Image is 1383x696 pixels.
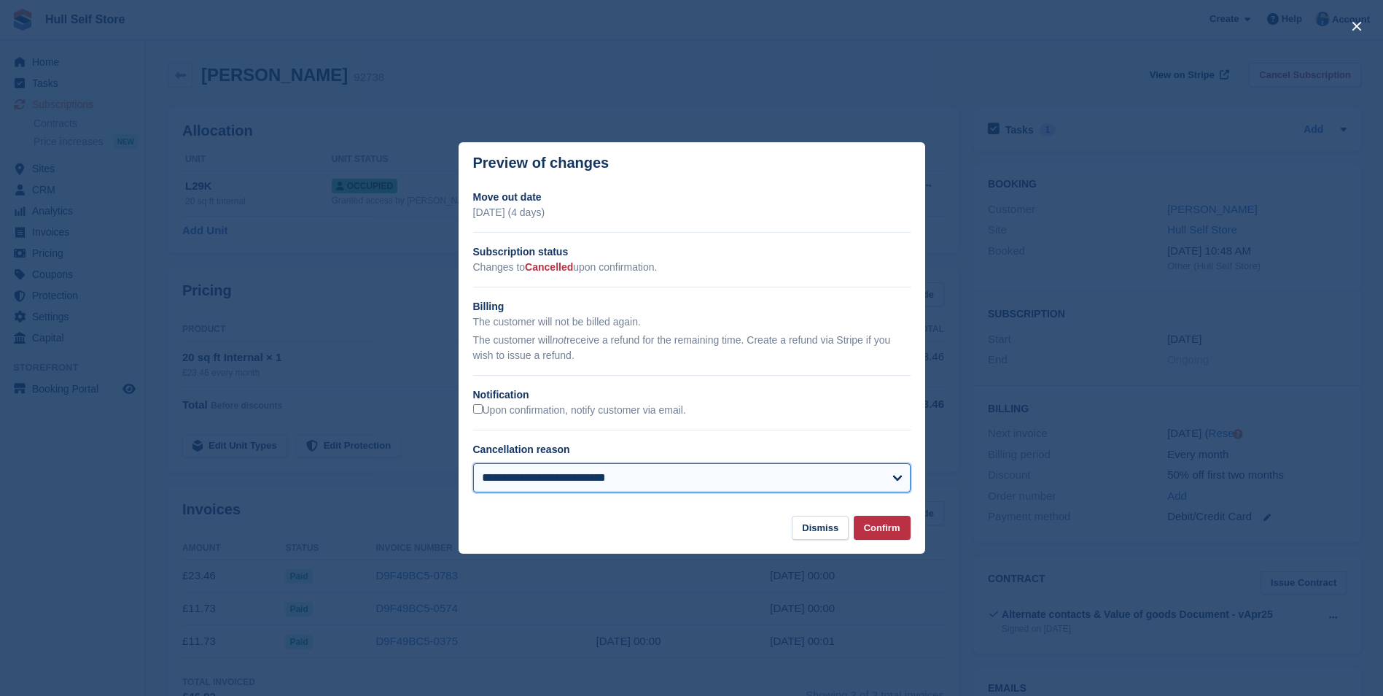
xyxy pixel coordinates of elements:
h2: Billing [473,299,911,314]
span: Cancelled [525,261,573,273]
p: Changes to upon confirmation. [473,260,911,275]
button: close [1345,15,1368,38]
h2: Move out date [473,190,911,205]
label: Upon confirmation, notify customer via email. [473,404,686,417]
p: The customer will receive a refund for the remaining time. Create a refund via Stripe if you wish... [473,333,911,363]
em: not [552,334,566,346]
label: Cancellation reason [473,444,570,455]
p: [DATE] (4 days) [473,205,911,220]
p: Preview of changes [473,155,609,171]
h2: Notification [473,387,911,403]
h2: Subscription status [473,244,911,260]
button: Confirm [854,516,911,540]
button: Dismiss [792,516,849,540]
p: The customer will not be billed again. [473,314,911,330]
input: Upon confirmation, notify customer via email. [473,404,483,414]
